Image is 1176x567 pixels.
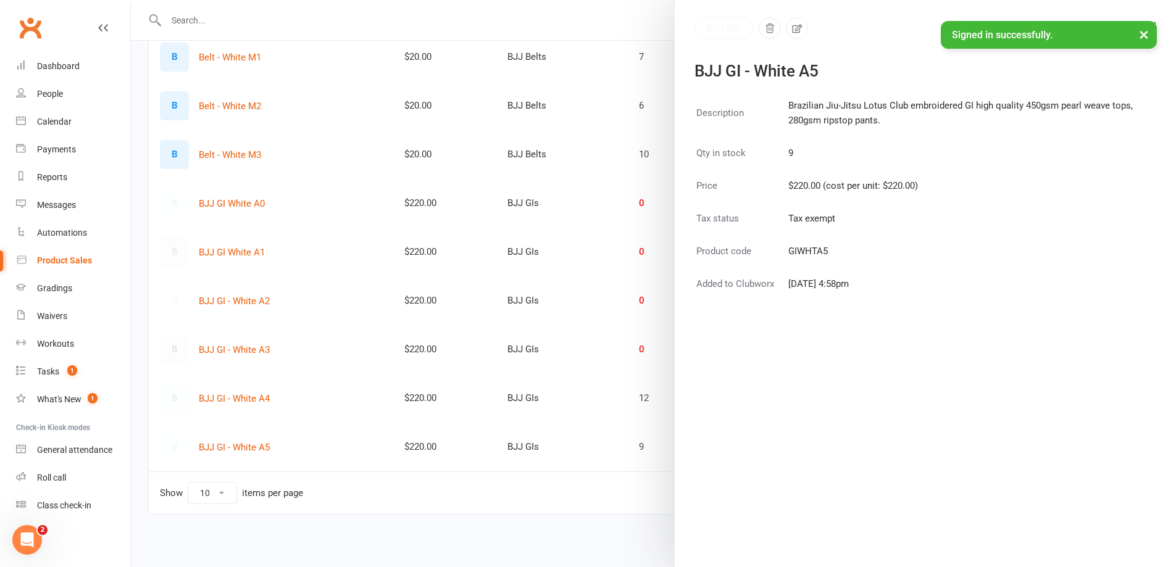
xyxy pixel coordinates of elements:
td: Tax exempt [788,210,1155,242]
div: Product Sales [37,255,92,265]
td: Added to Clubworx [696,276,786,307]
div: People [37,89,63,99]
div: Reports [37,172,67,182]
a: Messages [16,191,130,219]
span: Signed in successfully. [952,29,1053,41]
button: BJJ GIs [694,17,753,39]
td: Product code [696,243,786,275]
div: Workouts [37,339,74,349]
a: Automations [16,219,130,247]
div: Class check-in [37,500,91,510]
span: 2 [38,525,48,535]
a: General attendance kiosk mode [16,436,130,464]
td: Brazilian Jiu-Jitsu Lotus Club embroidered GI high quality 450gsm pearl weave tops, 280gsm ripsto... [788,97,1155,144]
a: Product Sales [16,247,130,275]
a: Payments [16,136,130,163]
td: Price [696,178,786,209]
iframe: Intercom live chat [12,525,42,555]
div: BJJ GI - White A5 [694,64,1141,78]
a: Calendar [16,108,130,136]
a: Tasks 1 [16,358,130,386]
div: Calendar [37,117,72,126]
a: People [16,80,130,108]
td: GIWHTA5 [788,243,1155,275]
a: Clubworx [15,12,46,43]
button: × [1133,21,1155,48]
a: Roll call [16,464,130,492]
td: 9 [788,145,1155,176]
td: $220.00 (cost per unit: $220.00) [788,178,1155,209]
a: Dashboard [16,52,130,80]
td: Qty in stock [696,145,786,176]
div: Dashboard [37,61,80,71]
div: Payments [37,144,76,154]
td: Description [696,97,786,144]
div: Messages [37,200,76,210]
div: What's New [37,394,81,404]
div: Waivers [37,311,67,321]
span: 1 [67,365,77,376]
div: Roll call [37,473,66,482]
div: Gradings [37,283,72,293]
div: Automations [37,228,87,238]
a: Waivers [16,302,130,330]
a: What's New1 [16,386,130,413]
td: Tax status [696,210,786,242]
td: [DATE] 4:58pm [788,276,1155,307]
a: Gradings [16,275,130,302]
span: 1 [88,393,98,404]
div: Tasks [37,366,59,376]
a: Class kiosk mode [16,492,130,519]
a: Workouts [16,330,130,358]
div: General attendance [37,445,112,455]
a: Reports [16,163,130,191]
